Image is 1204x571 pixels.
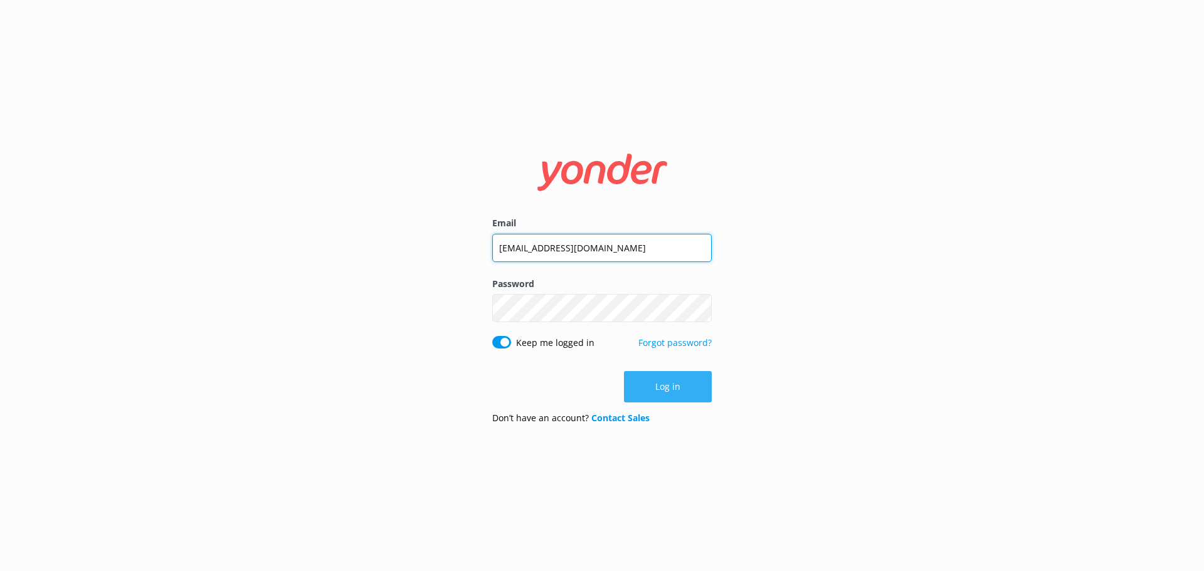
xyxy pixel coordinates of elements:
p: Don’t have an account? [492,411,650,425]
a: Forgot password? [638,337,712,348]
button: Show password [687,296,712,321]
label: Password [492,277,712,291]
a: Contact Sales [591,412,650,424]
label: Keep me logged in [516,336,594,350]
input: user@emailaddress.com [492,234,712,262]
label: Email [492,216,712,230]
button: Log in [624,371,712,402]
